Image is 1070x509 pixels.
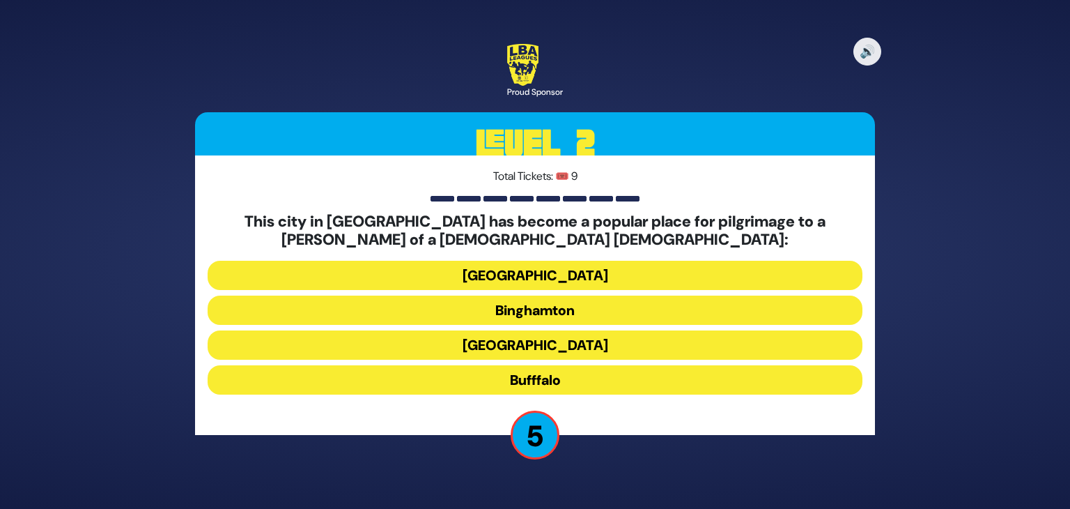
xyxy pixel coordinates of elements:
[208,331,862,360] button: [GEOGRAPHIC_DATA]
[511,411,559,459] p: 5
[208,365,862,395] button: Bufffalo
[195,112,875,175] h3: Level 2
[853,38,881,66] button: 🔊
[507,86,563,98] div: Proud Sponsor
[208,213,862,250] h5: This city in [GEOGRAPHIC_DATA] has become a popular place for pilgrimage to a [PERSON_NAME] of a ...
[208,296,862,325] button: Binghamton
[208,168,862,185] p: Total Tickets: 🎟️ 9
[507,44,538,86] img: LBA
[208,261,862,290] button: [GEOGRAPHIC_DATA]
